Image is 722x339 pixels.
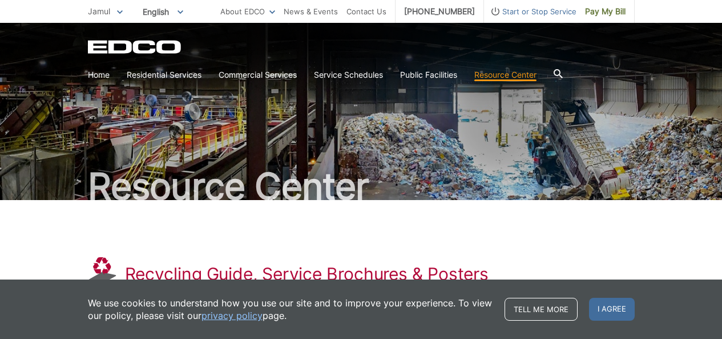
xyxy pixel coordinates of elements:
span: Jamul [88,6,110,16]
a: Public Facilities [400,69,457,81]
span: English [134,2,192,21]
a: About EDCO [220,5,275,18]
a: Home [88,69,110,81]
a: Service Schedules [314,69,383,81]
span: I agree [589,298,635,321]
h2: Resource Center [88,168,635,205]
a: EDCD logo. Return to the homepage. [88,40,183,54]
a: privacy policy [201,309,263,322]
a: Residential Services [127,69,201,81]
a: News & Events [284,5,338,18]
h1: Recycling Guide, Service Brochures & Posters [125,264,489,284]
p: We use cookies to understand how you use our site and to improve your experience. To view our pol... [88,297,493,322]
a: Tell me more [505,298,578,321]
span: Pay My Bill [585,5,626,18]
a: Resource Center [474,69,537,81]
a: Contact Us [346,5,386,18]
a: Commercial Services [219,69,297,81]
